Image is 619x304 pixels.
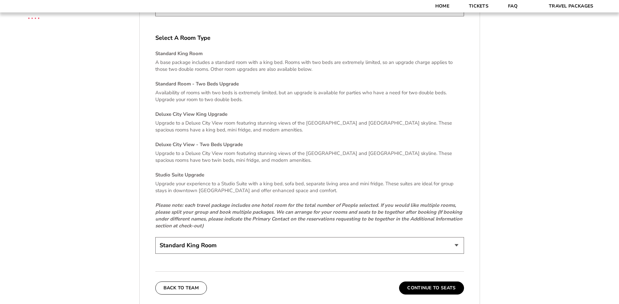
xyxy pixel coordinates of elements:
[155,150,464,164] p: Upgrade to a Deluxe City View room featuring stunning views of the [GEOGRAPHIC_DATA] and [GEOGRAP...
[155,81,464,87] h4: Standard Room - Two Beds Upgrade
[155,180,464,194] p: Upgrade your experience to a Studio Suite with a king bed, sofa bed, separate living area and min...
[399,281,464,295] button: Continue To Seats
[155,111,464,118] h4: Deluxe City View King Upgrade
[20,3,48,32] img: CBS Sports Thanksgiving Classic
[155,202,462,229] em: Please note: each travel package includes one hotel room for the total number of People selected....
[155,89,464,103] p: Availability of rooms with two beds is extremely limited, but an upgrade is available for parties...
[155,120,464,133] p: Upgrade to a Deluxe City View room featuring stunning views of the [GEOGRAPHIC_DATA] and [GEOGRAP...
[155,34,464,42] label: Select A Room Type
[155,50,464,57] h4: Standard King Room
[155,172,464,178] h4: Studio Suite Upgrade
[155,281,207,295] button: Back To Team
[155,59,464,73] p: A base package includes a standard room with a king bed. Rooms with two beds are extremely limite...
[155,141,464,148] h4: Deluxe City View - Two Beds Upgrade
